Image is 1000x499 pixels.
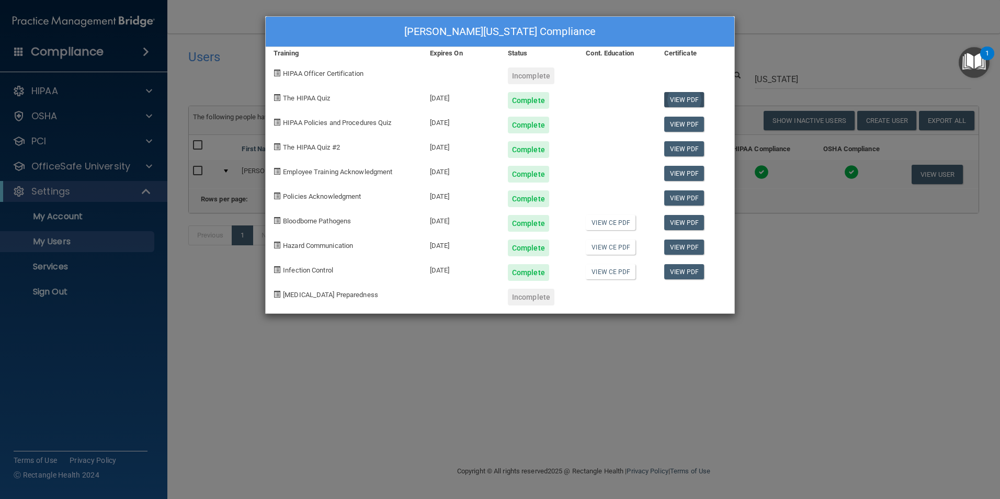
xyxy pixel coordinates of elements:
div: Complete [508,166,549,183]
a: View CE PDF [586,240,635,255]
div: Incomplete [508,289,554,305]
div: Complete [508,117,549,133]
div: [DATE] [422,158,500,183]
span: The HIPAA Quiz #2 [283,143,340,151]
a: View PDF [664,215,704,230]
div: Certificate [656,47,734,60]
div: Training [266,47,422,60]
span: HIPAA Policies and Procedures Quiz [283,119,391,127]
div: Expires On [422,47,500,60]
div: Incomplete [508,67,554,84]
div: [DATE] [422,133,500,158]
button: Open Resource Center, 1 new notification [959,47,990,78]
span: Bloodborne Pathogens [283,217,351,225]
span: Employee Training Acknowledgment [283,168,392,176]
span: Hazard Communication [283,242,353,249]
span: Infection Control [283,266,333,274]
a: View CE PDF [586,264,635,279]
span: Policies Acknowledgment [283,192,361,200]
span: [MEDICAL_DATA] Preparedness [283,291,378,299]
div: Complete [508,240,549,256]
div: [DATE] [422,109,500,133]
a: View PDF [664,141,704,156]
div: [PERSON_NAME][US_STATE] Compliance [266,17,734,47]
span: The HIPAA Quiz [283,94,330,102]
a: View PDF [664,92,704,107]
a: View PDF [664,117,704,132]
a: View PDF [664,190,704,206]
div: Complete [508,141,549,158]
div: Complete [508,190,549,207]
div: Complete [508,264,549,281]
div: [DATE] [422,256,500,281]
a: View PDF [664,264,704,279]
div: [DATE] [422,232,500,256]
span: HIPAA Officer Certification [283,70,363,77]
a: View PDF [664,166,704,181]
div: Cont. Education [578,47,656,60]
a: View PDF [664,240,704,255]
div: [DATE] [422,84,500,109]
div: 1 [985,53,989,67]
div: Complete [508,215,549,232]
div: Status [500,47,578,60]
div: [DATE] [422,207,500,232]
div: [DATE] [422,183,500,207]
a: View CE PDF [586,215,635,230]
div: Complete [508,92,549,109]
